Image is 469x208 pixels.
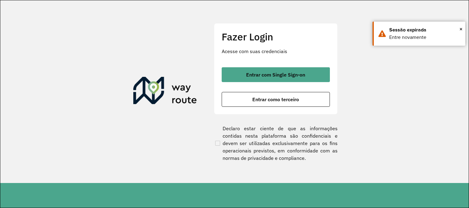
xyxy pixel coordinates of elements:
h2: Fazer Login [222,31,330,43]
div: Sessão expirada [389,26,461,34]
button: button [222,67,330,82]
button: button [222,92,330,107]
p: Acesse com suas credenciais [222,48,330,55]
div: Entre novamente [389,34,461,41]
img: Roteirizador AmbevTech [133,77,197,106]
label: Declaro estar ciente de que as informações contidas nesta plataforma são confidenciais e devem se... [214,125,338,162]
button: Close [459,24,463,34]
span: Entrar como terceiro [252,97,299,102]
span: × [459,24,463,34]
span: Entrar com Single Sign-on [246,72,305,77]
